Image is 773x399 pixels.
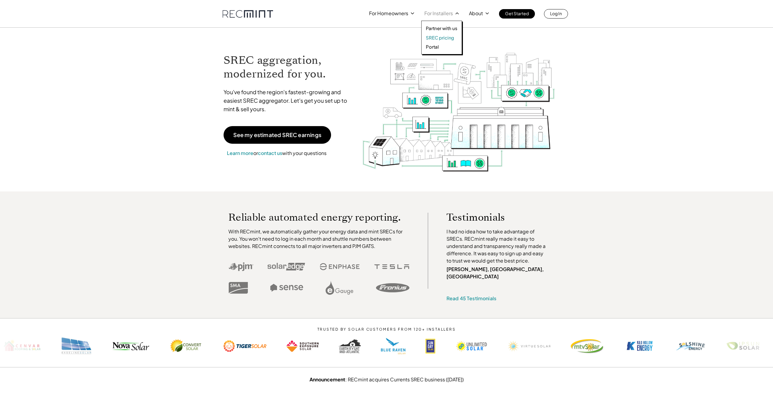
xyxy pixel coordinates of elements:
p: You've found the region's fastest-growing and easiest SREC aggregator. Let's get you set up to mi... [224,88,353,113]
a: Learn more [227,150,253,156]
h1: SREC aggregation, modernized for you. [224,53,353,81]
a: Announcement: RECmint acquires Currents SREC business ([DATE]) [310,376,464,383]
p: TRUSTED BY SOLAR CUSTOMERS FROM 120+ INSTALLERS [299,327,474,332]
strong: Announcement [310,376,345,383]
p: I had no idea how to take advantage of SRECs. RECmint really made it easy to understand and trans... [446,228,549,264]
a: SREC pricing [426,35,457,41]
p: About [469,9,483,18]
p: With RECmint, we automatically gather your energy data and mint SRECs for you. You won't need to ... [228,228,409,250]
p: Log In [550,9,562,18]
a: Portal [426,44,457,50]
a: Read 45 Testimonials [446,295,496,301]
p: Portal [426,44,439,50]
p: [PERSON_NAME], [GEOGRAPHIC_DATA], [GEOGRAPHIC_DATA] [446,266,549,280]
img: RECmint value cycle [362,37,556,173]
p: SREC pricing [426,35,454,41]
a: Get Started [499,9,535,19]
p: For Installers [424,9,453,18]
a: Log In [544,9,568,19]
p: Get Started [505,9,529,18]
p: For Homeowners [369,9,408,18]
a: Partner with us [426,25,457,31]
p: or with your questions [224,149,330,157]
a: contact us [258,150,282,156]
a: See my estimated SREC earnings [224,126,331,144]
p: Testimonials [446,213,537,222]
p: Reliable automated energy reporting. [228,213,409,222]
p: See my estimated SREC earnings [233,132,321,138]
